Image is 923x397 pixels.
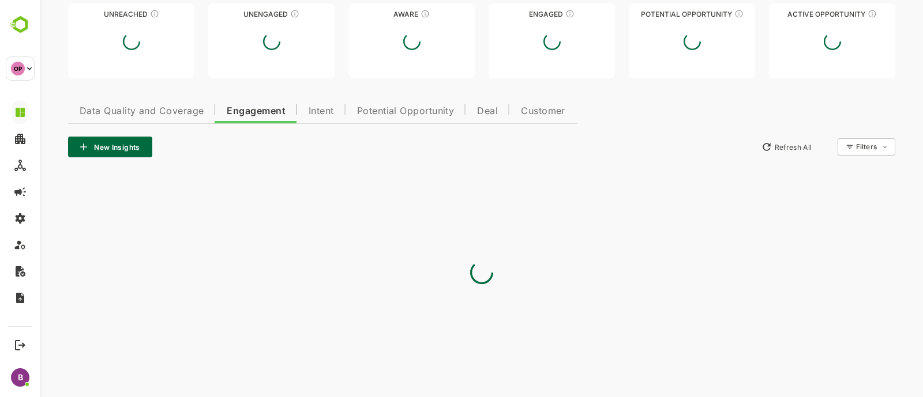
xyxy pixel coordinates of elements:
[317,107,414,116] span: Potential Opportunity
[12,337,28,353] button: Logout
[827,9,836,18] div: These accounts have open opportunities which might be at any of the Sales Stages
[816,142,836,151] div: Filters
[268,107,294,116] span: Intent
[250,9,259,18] div: These accounts have not shown enough engagement and need nurturing
[28,137,112,157] button: New Insights
[110,9,119,18] div: These accounts have not been engaged with for a defined time period
[716,138,776,156] button: Refresh All
[308,10,434,18] div: Aware
[525,9,534,18] div: These accounts are warm, further nurturing would qualify them to MQAs
[694,9,703,18] div: These accounts are MQAs and can be passed on to Inside Sales
[168,10,294,18] div: Unengaged
[11,368,29,387] div: B
[6,14,35,36] img: BambooboxLogoMark.f1c84d78b4c51b1a7b5f700c9845e183.svg
[729,10,855,18] div: Active Opportunity
[437,107,457,116] span: Deal
[481,107,525,116] span: Customer
[380,9,389,18] div: These accounts have just entered the buying cycle and need further nurturing
[39,107,163,116] span: Data Quality and Coverage
[815,137,855,157] div: Filters
[11,62,25,75] div: OP
[448,10,575,18] div: Engaged
[28,10,154,18] div: Unreached
[588,10,715,18] div: Potential Opportunity
[186,107,245,116] span: Engagement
